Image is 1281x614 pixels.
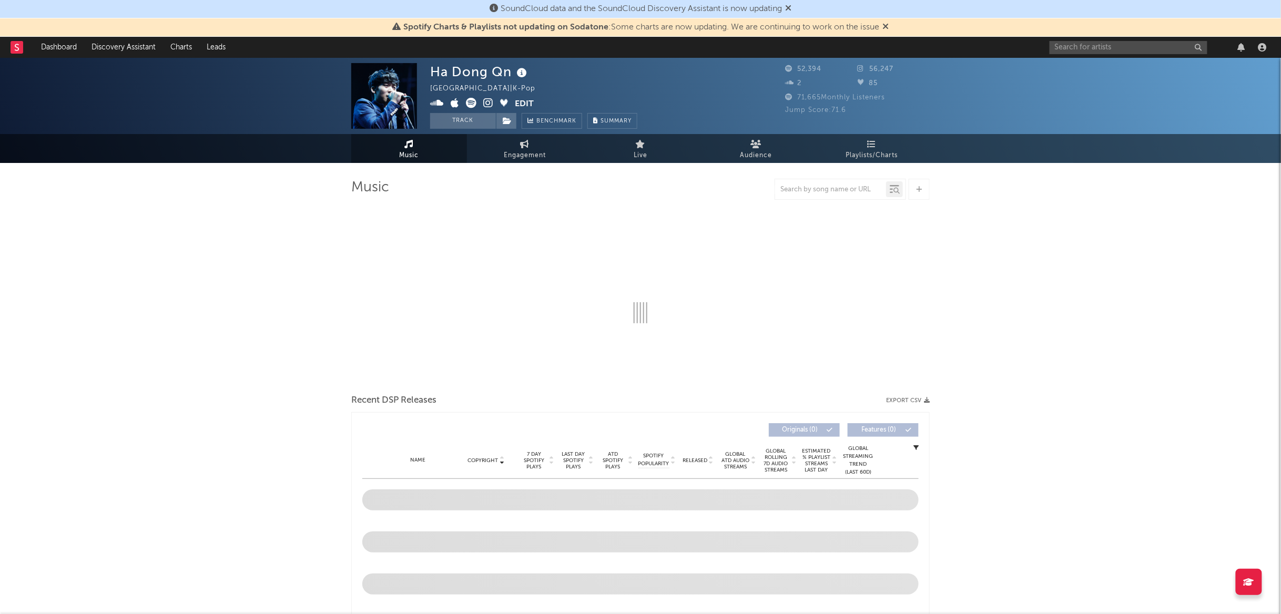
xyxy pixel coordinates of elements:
span: Summary [601,118,632,124]
button: Summary [587,113,637,129]
input: Search for artists [1050,41,1207,54]
span: 7 Day Spotify Plays [520,451,548,470]
a: Music [351,134,467,163]
input: Search by song name or URL [775,186,886,194]
a: Engagement [467,134,583,163]
span: Estimated % Playlist Streams Last Day [802,448,831,473]
a: Benchmark [522,113,582,129]
span: Dismiss [785,5,791,13]
span: Recent DSP Releases [351,394,436,407]
a: Leads [199,37,233,58]
a: Playlists/Charts [814,134,930,163]
div: Global Streaming Trend (Last 60D) [842,445,874,476]
span: Spotify Charts & Playlists not updating on Sodatone [403,23,608,32]
span: Last Day Spotify Plays [560,451,587,470]
span: Benchmark [536,115,576,128]
span: 56,247 [858,66,894,73]
span: Originals ( 0 ) [776,427,824,433]
a: Audience [698,134,814,163]
span: Audience [740,149,772,162]
span: Dismiss [882,23,889,32]
button: Track [430,113,496,129]
button: Originals(0) [769,423,840,437]
span: 2 [785,80,801,87]
button: Export CSV [886,397,930,404]
button: Edit [515,98,534,111]
span: Copyright [467,457,498,464]
div: Name [383,456,452,464]
a: Charts [163,37,199,58]
span: 85 [858,80,878,87]
span: ATD Spotify Plays [599,451,627,470]
span: Spotify Popularity [638,452,669,468]
div: Ha Dong Qn [430,63,530,80]
span: 52,394 [785,66,821,73]
span: Features ( 0 ) [855,427,903,433]
a: Dashboard [34,37,84,58]
button: Features(0) [848,423,919,437]
a: Live [583,134,698,163]
span: Music [400,149,419,162]
span: Global Rolling 7D Audio Streams [761,448,790,473]
span: Jump Score: 71.6 [785,107,846,114]
span: Global ATD Audio Streams [721,451,750,470]
a: Discovery Assistant [84,37,163,58]
span: Engagement [504,149,546,162]
span: : Some charts are now updating. We are continuing to work on the issue [403,23,879,32]
span: Released [683,457,707,464]
div: [GEOGRAPHIC_DATA] | K-Pop [430,83,547,95]
span: SoundCloud data and the SoundCloud Discovery Assistant is now updating [501,5,782,13]
span: 71,665 Monthly Listeners [785,94,885,101]
span: Live [634,149,647,162]
span: Playlists/Charts [846,149,898,162]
